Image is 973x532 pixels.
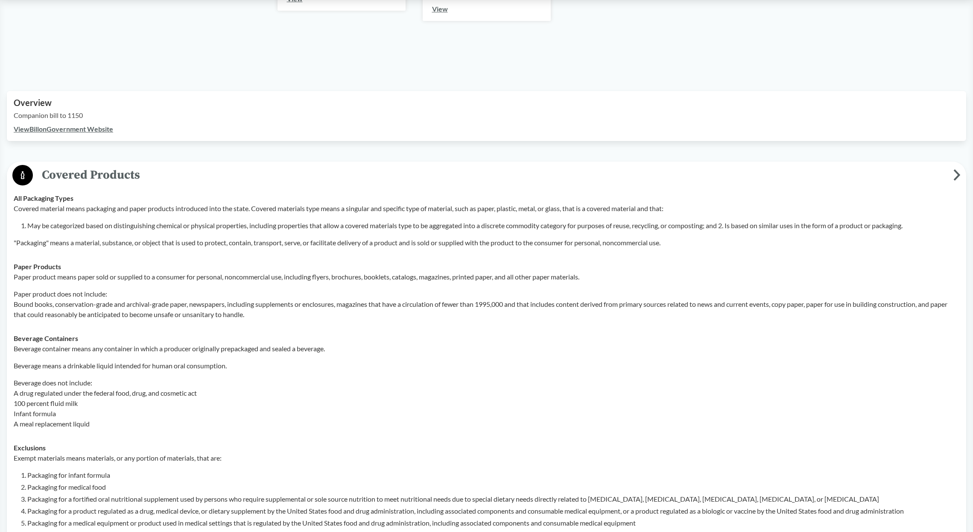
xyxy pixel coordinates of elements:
a: View [432,5,448,13]
h2: Overview [14,98,959,108]
p: "Packaging" means a material, substance, or object that is used to protect, contain, transport, s... [14,238,959,248]
li: Packaging for infant formula [27,470,959,480]
span: Covered Products [33,165,953,185]
p: Beverage means a drinkable liquid intended for human oral consumption. [14,361,959,371]
li: Packaging for a fortified oral nutritional supplement used by persons who require supplemental or... [27,494,959,504]
a: ViewBillonGovernment Website [14,125,113,133]
p: Paper product does not include: Bound books, conservation-grade and archival-grade paper, newspap... [14,289,959,320]
p: Beverage does not include: A drug regulated under the federal food, drug, and cosmetic act 100 pe... [14,378,959,429]
p: Exempt materials means materials, or any portion of materials, that are: [14,453,959,463]
p: Covered material means packaging and paper products introduced into the state. Covered materials ... [14,203,959,214]
button: Covered Products [10,165,963,186]
p: Beverage container means any container in which a producer originally prepackaged and sealed a be... [14,344,959,354]
p: Companion bill to 1150 [14,110,959,121]
strong: Exclusions [14,444,46,452]
li: May be categorized based on distinguishing chemical or physical properties, including properties ... [27,220,959,231]
strong: Paper Products [14,262,61,270]
li: Packaging for medical food [27,482,959,492]
strong: All Packaging Types [14,194,73,202]
p: Paper product means paper sold or supplied to a consumer for personal, noncommercial use, includi... [14,272,959,282]
li: Packaging for a product regulated as a drug, medical device, or dietary supplement by the United ... [27,506,959,516]
li: Packaging for a medical equipment or product used in medical settings that is regulated by the Un... [27,518,959,528]
strong: Beverage Containers [14,334,78,342]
